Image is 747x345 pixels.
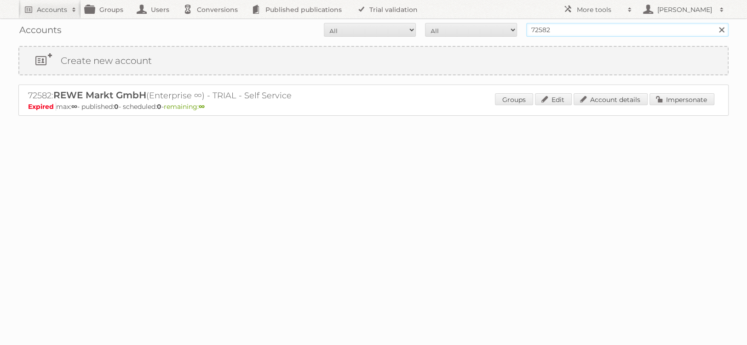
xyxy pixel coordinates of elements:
a: Create new account [19,47,728,74]
a: Edit [535,93,572,105]
a: Groups [495,93,533,105]
p: max: - published: - scheduled: - [28,102,719,111]
strong: 0 [114,102,119,111]
span: remaining: [164,102,205,111]
span: REWE Markt GmbH [53,90,146,101]
strong: 0 [157,102,161,111]
h2: [PERSON_NAME] [655,5,715,14]
h2: More tools [577,5,623,14]
h2: Accounts [37,5,67,14]
a: Account details [574,93,648,105]
strong: ∞ [199,102,205,111]
h2: 72582: (Enterprise ∞) - TRIAL - Self Service [28,90,350,102]
strong: ∞ [71,102,77,111]
span: Expired [28,102,56,111]
a: Impersonate [649,93,714,105]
